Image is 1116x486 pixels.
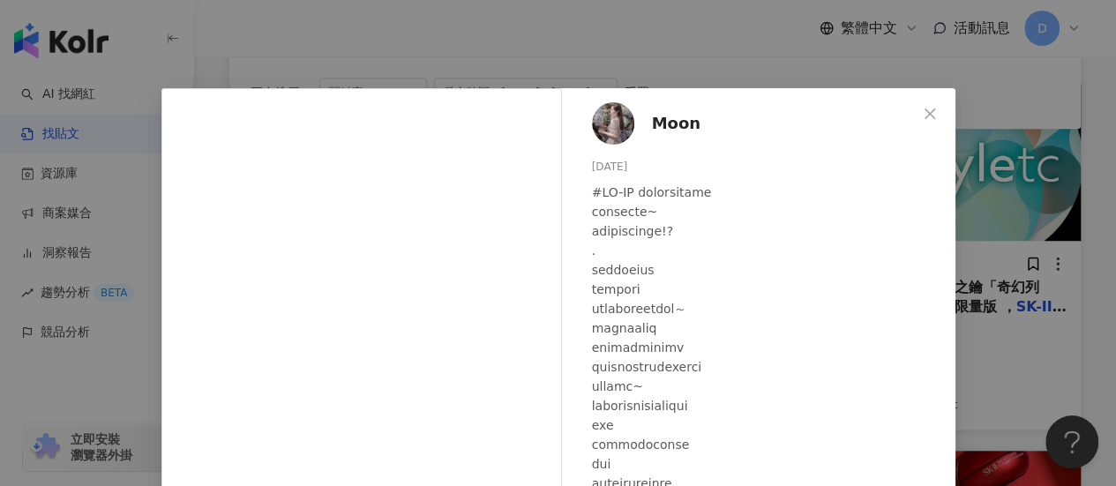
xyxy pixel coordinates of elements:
[592,102,634,145] img: KOL Avatar
[592,102,917,145] a: KOL AvatarMoon
[652,111,700,136] span: Moon
[592,159,941,176] div: [DATE]
[912,96,947,131] button: Close
[923,107,937,121] span: close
